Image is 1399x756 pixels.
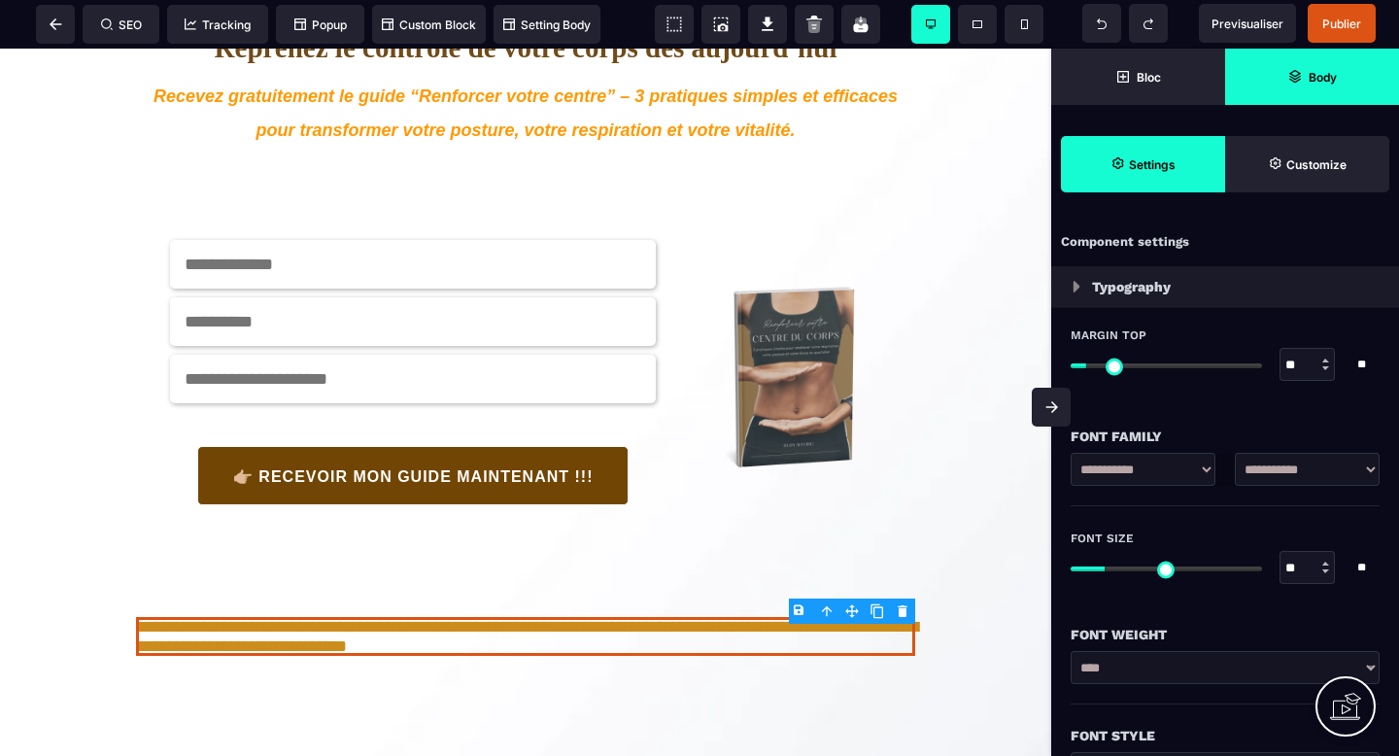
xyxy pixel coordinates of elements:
[1211,17,1283,31] span: Previsualiser
[294,17,347,32] span: Popup
[1071,425,1380,448] div: Font Family
[1225,136,1389,192] span: Open Style Manager
[1071,623,1380,646] div: Font Weight
[1051,49,1225,105] span: Open Blocks
[1071,724,1380,747] div: Font Style
[675,216,901,441] img: b5817189f640a198fbbb5bc8c2515528_10.png
[1061,136,1225,192] span: Settings
[1309,70,1337,85] strong: Body
[1051,223,1399,261] div: Component settings
[1225,49,1399,105] span: Open Layer Manager
[1071,531,1134,546] span: Font Size
[1286,157,1347,172] strong: Customize
[154,38,903,91] i: Recevez gratuitement le guide “Renforcer votre centre” – 3 pratiques simples et efficaces pour tr...
[101,17,142,32] span: SEO
[655,5,694,44] span: View components
[1092,275,1171,298] p: Typography
[1129,157,1176,172] strong: Settings
[1322,17,1361,31] span: Publier
[701,5,740,44] span: Screenshot
[1071,327,1146,343] span: Margin Top
[503,17,591,32] span: Setting Body
[1199,4,1296,43] span: Preview
[1137,70,1161,85] strong: Bloc
[197,397,630,457] button: 👉🏼 RECEVOIR MON GUIDE MAINTENANT !!!
[1073,281,1080,292] img: loading
[382,17,476,32] span: Custom Block
[185,17,251,32] span: Tracking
